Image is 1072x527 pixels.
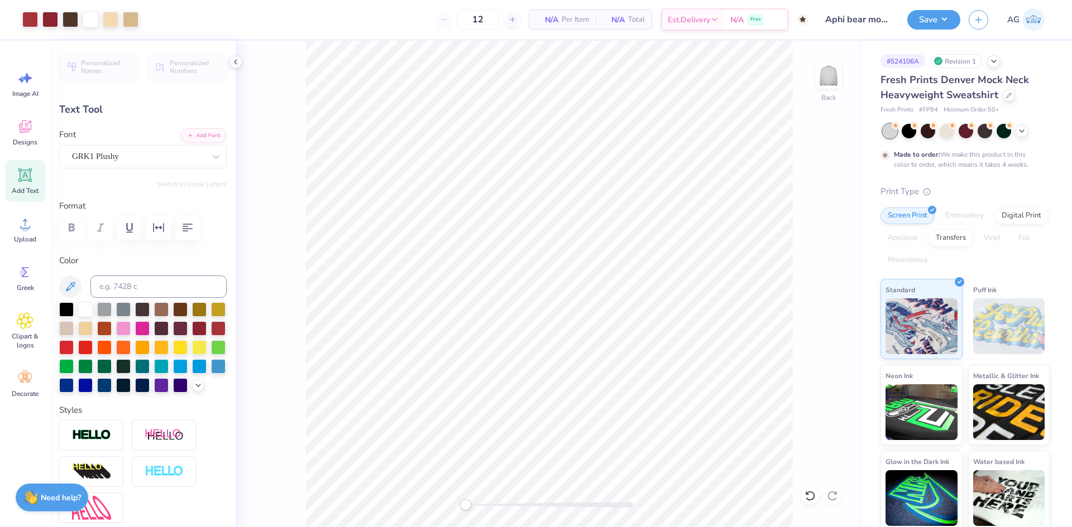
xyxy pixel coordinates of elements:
img: 3D Illusion [72,463,111,481]
span: N/A [602,14,625,26]
div: # 524106A [880,54,925,68]
span: Fresh Prints [880,105,913,115]
div: Foil [1011,230,1037,246]
span: Total [628,14,645,26]
span: Add Text [12,186,39,195]
div: Vinyl [977,230,1008,246]
img: Water based Ink [973,470,1045,526]
span: # FP94 [919,105,938,115]
input: e.g. 7428 c [90,275,227,298]
span: Minimum Order: 50 + [944,105,999,115]
span: Glow in the Dark Ink [886,456,949,467]
img: Stroke [72,429,111,442]
div: Embroidery [938,207,991,224]
span: Decorate [12,389,39,398]
button: Add Font [181,128,227,143]
span: Personalized Names [81,59,131,75]
span: Personalized Numbers [170,59,220,75]
label: Color [59,254,227,267]
span: Designs [13,138,37,147]
span: Puff Ink [973,284,997,296]
div: Applique [880,230,925,246]
label: Styles [59,404,82,417]
span: Upload [14,235,36,244]
img: Shadow [145,428,184,442]
button: Save [907,10,960,30]
label: Format [59,200,227,212]
span: AG [1007,13,1020,26]
img: Back [817,65,840,87]
label: Font [59,128,76,141]
div: Back [821,93,836,103]
img: Free Distort [72,496,111,520]
span: Metallic & Glitter Ink [973,370,1039,381]
input: Untitled Design [817,8,899,31]
div: Screen Print [880,207,935,224]
span: Image AI [12,89,39,98]
div: Accessibility label [460,499,471,510]
img: Standard [886,298,958,354]
input: – – [456,9,500,30]
strong: Made to order: [894,150,940,159]
a: AG [1002,8,1050,31]
span: Free [750,16,761,23]
button: Switch to Greek Letters [157,180,227,188]
span: Fresh Prints Denver Mock Neck Heavyweight Sweatshirt [880,73,1029,101]
button: Personalized Names [59,54,138,80]
span: N/A [536,14,558,26]
span: Standard [886,284,915,296]
button: Personalized Numbers [148,54,227,80]
img: Metallic & Glitter Ink [973,384,1045,440]
div: Rhinestones [880,252,935,269]
span: Neon Ink [886,370,913,381]
div: Revision 1 [931,54,982,68]
img: Glow in the Dark Ink [886,470,958,526]
span: Est. Delivery [668,14,710,26]
div: We make this product in this color to order, which means it takes 4 weeks. [894,149,1031,170]
img: Neon Ink [886,384,958,440]
strong: Need help? [41,492,81,503]
span: Greek [17,283,34,292]
img: Aljosh Eyron Garcia [1022,8,1045,31]
div: Print Type [880,185,1050,198]
img: Puff Ink [973,298,1045,354]
div: Transfers [929,230,973,246]
span: Per Item [562,14,589,26]
span: Clipart & logos [7,332,44,350]
div: Text Tool [59,102,227,117]
span: N/A [730,14,744,26]
img: Negative Space [145,465,184,478]
span: Water based Ink [973,456,1025,467]
div: Digital Print [994,207,1049,224]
